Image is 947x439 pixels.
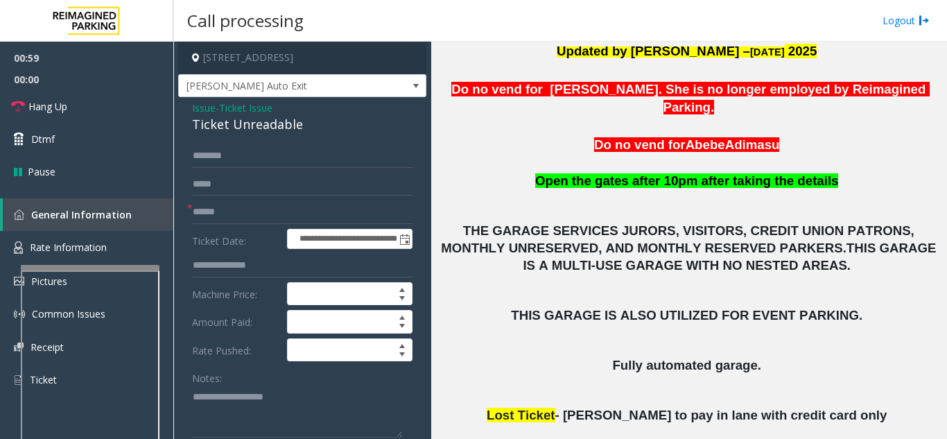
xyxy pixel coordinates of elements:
span: - [PERSON_NAME] to pay in lane with credit card only [555,408,887,422]
label: Ticket Date: [189,229,284,250]
span: Fully automated garage. [612,358,761,372]
span: - [216,101,272,114]
span: Ticket Issue [219,101,272,115]
img: 'icon' [14,309,25,320]
span: Decrease value [392,350,412,361]
img: 'icon' [14,343,24,352]
span: A [686,137,695,152]
span: Toggle popup [397,230,412,249]
span: Increase value [392,339,412,350]
span: Do no vend for [PERSON_NAME]. She is no longer employed by Reimagined Parking. [451,82,929,115]
span: Increase value [392,311,412,322]
span: bebe [695,137,725,152]
span: [DATE] [750,46,785,58]
img: 'icon' [14,209,24,220]
span: [PERSON_NAME] Auto Exit [179,75,376,97]
span: Rate Information [30,241,107,254]
a: Logout [883,13,930,28]
img: logout [919,13,930,28]
span: Pause [28,164,55,179]
span: Increase value [392,283,412,294]
span: Issue [192,101,216,115]
h3: Call processing [180,3,311,37]
label: Rate Pushed: [189,338,284,362]
span: THE GARAGE SERVICES JURORS, VISITORS, CREDIT UNION PATRONS, MONTHLY UNRESERVED, AND MONTHLY RESER... [441,223,918,255]
span: Do no vend for [594,137,686,152]
span: Decrease value [392,294,412,305]
div: Ticket Unreadable [192,115,412,134]
span: Open the gates after 10pm after taking the details [535,173,839,188]
img: 'icon' [14,277,24,286]
span: 2025 [788,44,817,58]
h4: [STREET_ADDRESS] [178,42,426,74]
img: 'icon' [14,241,23,254]
span: THIS GARAGE IS A MULTI-USE GARAGE WITH NO NESTED AREAS. [523,241,939,273]
span: Dtmf [31,132,55,146]
span: Decrease value [392,322,412,333]
span: Hang Up [28,99,67,114]
span: THIS GARAGE IS ALSO UTILIZED FOR EVENT PARKING. [511,308,862,322]
span: imasu [742,137,780,152]
a: General Information [3,198,173,231]
img: 'icon' [14,374,23,386]
span: Ad [725,137,742,152]
span: General Information [31,208,132,221]
label: Machine Price: [189,282,284,306]
span: Lost Ticket [487,408,555,422]
label: Amount Paid: [189,310,284,334]
label: Notes: [192,366,222,386]
span: Updated by [PERSON_NAME] – [557,44,750,58]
